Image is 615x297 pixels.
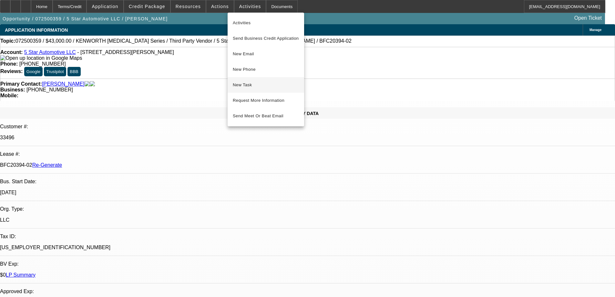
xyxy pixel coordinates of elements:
span: Send Meet Or Beat Email [233,112,299,120]
span: Send Business Credit Application [233,35,299,42]
span: Request More Information [233,97,299,104]
span: New Phone [233,66,299,73]
span: New Email [233,50,299,58]
span: Activities [233,19,299,27]
span: New Task [233,81,299,89]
